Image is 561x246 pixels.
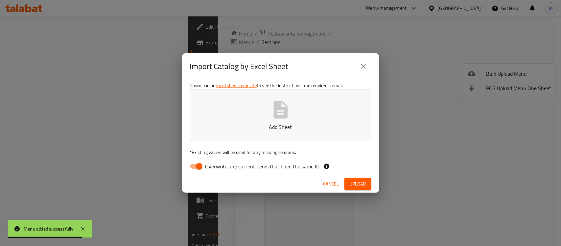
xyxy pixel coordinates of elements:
[356,59,371,74] button: close
[182,80,379,175] div: Download an to see the instructions and required format.
[24,225,74,233] div: Menu added successfully
[344,178,371,190] button: Upload
[323,163,330,170] svg: If the overwrite option isn't selected, then the items that match an existing ID will be ignored ...
[190,89,371,141] button: Add Sheet
[216,81,257,90] a: Excel sheet template
[205,162,321,170] span: Overwrite any current items that have the same ID.
[350,180,366,188] span: Upload
[200,123,361,131] p: Add Sheet
[190,61,288,72] h2: Import Catalog by Excel Sheet
[321,178,342,190] button: Cancel
[323,180,339,188] span: Cancel
[190,149,371,156] p: Existing values will be used for any missing columns.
